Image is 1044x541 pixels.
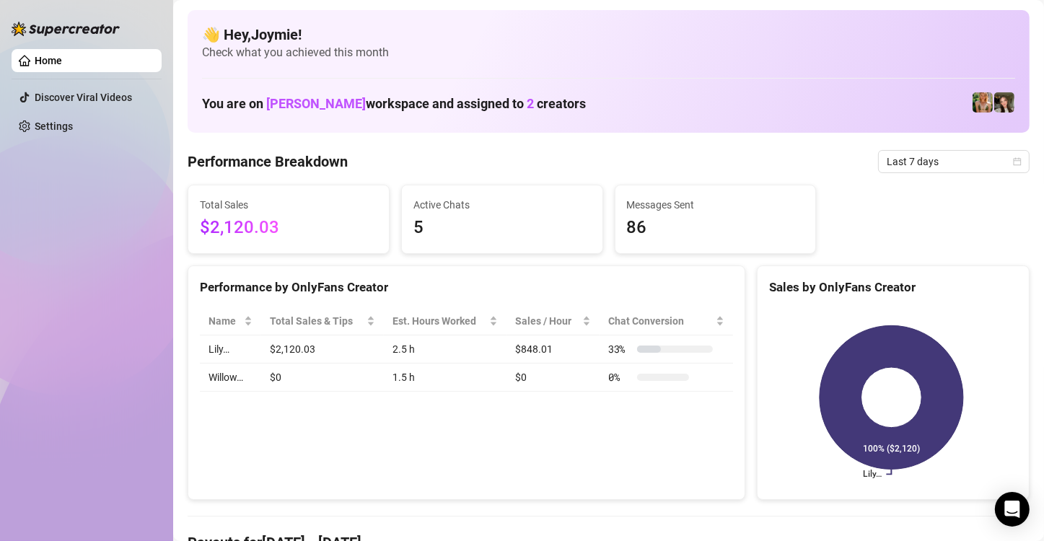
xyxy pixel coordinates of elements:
[627,197,804,213] span: Messages Sent
[200,214,377,242] span: $2,120.03
[35,92,132,103] a: Discover Viral Videos
[266,96,366,111] span: [PERSON_NAME]
[35,55,62,66] a: Home
[200,197,377,213] span: Total Sales
[384,364,506,392] td: 1.5 h
[995,492,1030,527] div: Open Intercom Messenger
[200,307,261,335] th: Name
[608,313,713,329] span: Chat Conversion
[515,313,579,329] span: Sales / Hour
[384,335,506,364] td: 2.5 h
[202,45,1015,61] span: Check what you achieved this month
[506,307,600,335] th: Sales / Hour
[600,307,733,335] th: Chat Conversion
[202,25,1015,45] h4: 👋 Hey, Joymie !
[188,151,348,172] h4: Performance Breakdown
[994,92,1014,113] img: Lily
[12,22,120,36] img: logo-BBDzfeDw.svg
[261,307,383,335] th: Total Sales & Tips
[200,335,261,364] td: Lily…
[261,364,383,392] td: $0
[261,335,383,364] td: $2,120.03
[392,313,486,329] div: Est. Hours Worked
[608,369,631,385] span: 0 %
[527,96,534,111] span: 2
[887,151,1021,172] span: Last 7 days
[200,278,733,297] div: Performance by OnlyFans Creator
[209,313,241,329] span: Name
[973,92,993,113] img: Willow
[627,214,804,242] span: 86
[413,197,591,213] span: Active Chats
[769,278,1017,297] div: Sales by OnlyFans Creator
[506,364,600,392] td: $0
[200,364,261,392] td: Willow…
[35,120,73,132] a: Settings
[608,341,631,357] span: 33 %
[270,313,363,329] span: Total Sales & Tips
[863,470,882,480] text: Lily…
[506,335,600,364] td: $848.01
[1013,157,1022,166] span: calendar
[413,214,591,242] span: 5
[202,96,586,112] h1: You are on workspace and assigned to creators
